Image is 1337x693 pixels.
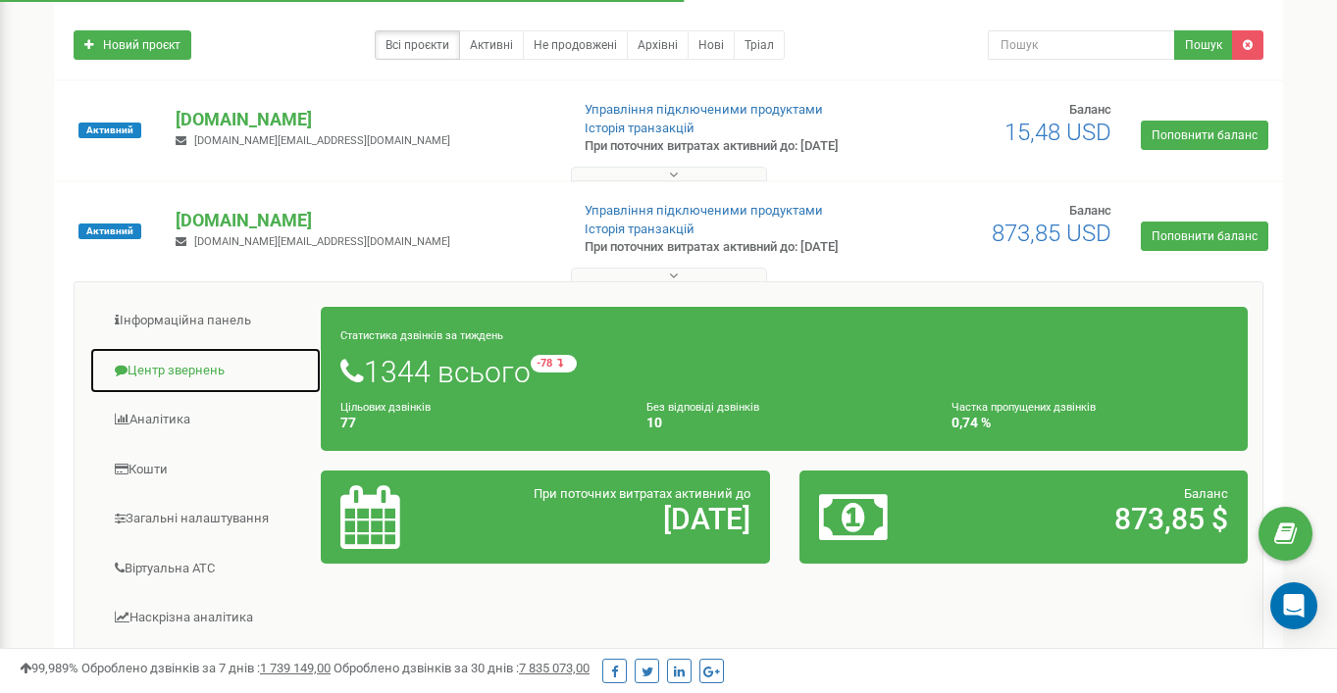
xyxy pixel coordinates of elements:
div: Open Intercom Messenger [1270,582,1317,629]
a: Віртуальна АТС [89,545,322,593]
h4: 77 [340,416,617,430]
a: Інформаційна панель [89,297,322,345]
h2: 873,85 $ [965,503,1228,535]
a: Загальні налаштування [89,495,322,543]
a: Історія транзакцій [585,121,694,135]
a: Не продовжені [523,30,628,60]
u: 1 739 149,00 [260,661,331,675]
a: Колбек [89,644,322,692]
span: Баланс [1069,102,1111,117]
small: -78 [531,355,577,372]
span: Баланс [1184,486,1228,501]
a: Кошти [89,446,322,494]
h1: 1344 всього [340,355,1228,388]
a: Всі проєкти [375,30,460,60]
p: При поточних витратах активний до: [DATE] [585,137,860,156]
a: Архівні [627,30,689,60]
span: Баланс [1069,203,1111,218]
span: Активний [78,223,141,239]
input: Пошук [988,30,1175,60]
small: Частка пропущених дзвінків [951,401,1096,414]
a: Наскрізна аналітика [89,594,322,642]
span: При поточних витратах активний до [534,486,750,501]
span: Оброблено дзвінків за 30 днів : [334,661,590,675]
a: Новий проєкт [74,30,191,60]
span: Активний [78,123,141,138]
p: [DOMAIN_NAME] [176,107,552,132]
h4: 10 [646,416,923,430]
span: [DOMAIN_NAME][EMAIL_ADDRESS][DOMAIN_NAME] [194,235,450,248]
span: Оброблено дзвінків за 7 днів : [81,661,331,675]
p: При поточних витратах активний до: [DATE] [585,238,860,257]
span: 15,48 USD [1004,119,1111,146]
span: 873,85 USD [992,220,1111,247]
p: [DOMAIN_NAME] [176,208,552,233]
button: Пошук [1174,30,1233,60]
h2: [DATE] [487,503,749,535]
a: Поповнити баланс [1141,121,1268,150]
span: 99,989% [20,661,78,675]
a: Поповнити баланс [1141,222,1268,251]
a: Центр звернень [89,347,322,395]
small: Статистика дзвінків за тиждень [340,329,503,342]
span: [DOMAIN_NAME][EMAIL_ADDRESS][DOMAIN_NAME] [194,134,450,147]
small: Цільових дзвінків [340,401,431,414]
small: Без відповіді дзвінків [646,401,759,414]
a: Активні [459,30,524,60]
a: Історія транзакцій [585,222,694,236]
h4: 0,74 % [951,416,1228,430]
a: Управління підключеними продуктами [585,102,823,117]
a: Аналiтика [89,396,322,444]
a: Нові [688,30,735,60]
u: 7 835 073,00 [519,661,590,675]
a: Тріал [734,30,785,60]
a: Управління підключеними продуктами [585,203,823,218]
